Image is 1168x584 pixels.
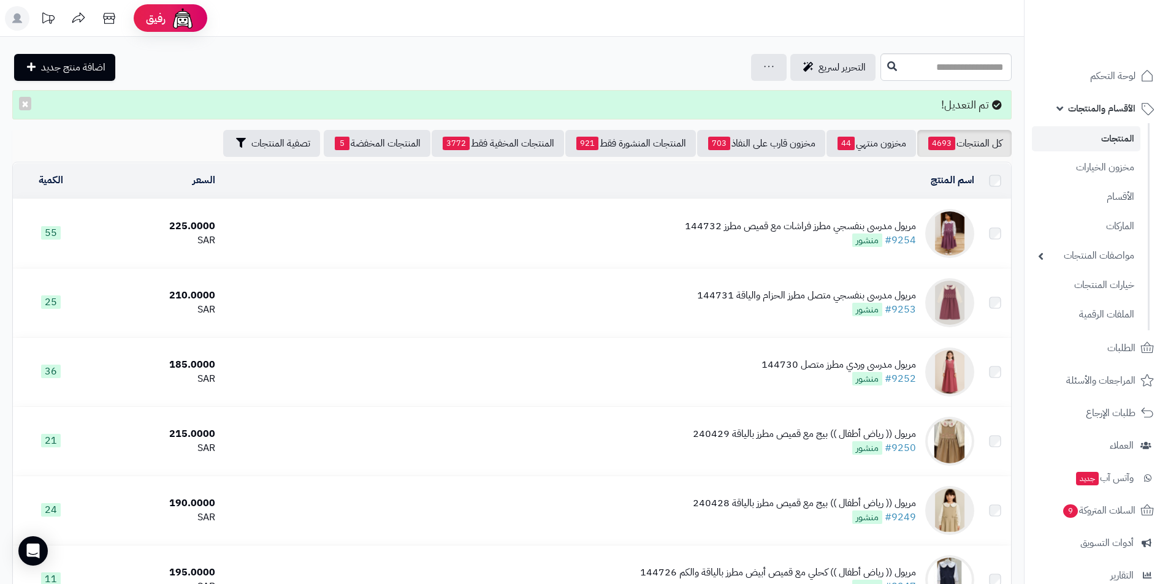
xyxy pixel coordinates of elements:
span: 36 [41,365,61,378]
a: #9249 [885,510,916,525]
a: طلبات الإرجاع [1032,398,1161,428]
div: SAR [94,372,215,386]
span: التقارير [1110,567,1134,584]
div: 195.0000 [94,566,215,580]
div: مريول (( رياض أطفال )) بيج مع قميص مطرز بالياقة 240428 [693,496,916,510]
img: مريول (( رياض أطفال )) بيج مع قميص مطرز بالياقة 240428 [925,486,974,535]
span: منشور [852,233,882,247]
div: SAR [94,441,215,455]
span: الأقسام والمنتجات [1068,100,1136,117]
span: أدوات التسويق [1080,534,1134,552]
span: المراجعات والأسئلة [1066,372,1136,389]
span: وآتس آب [1075,469,1134,487]
a: مواصفات المنتجات [1032,243,1140,269]
div: 215.0000 [94,427,215,441]
a: مخزون منتهي44 [826,130,916,157]
div: 225.0000 [94,219,215,233]
a: #9250 [885,441,916,455]
button: تصفية المنتجات [223,130,320,157]
div: Open Intercom Messenger [18,536,48,566]
span: رفيق [146,11,166,26]
img: مريول مدرسي بنفسجي مطرز فراشات مع قميص مطرز 144732 [925,209,974,258]
button: × [19,97,31,110]
a: المنتجات المخفضة5 [324,130,430,157]
span: الطلبات [1107,339,1136,357]
div: تم التعديل! [12,90,1012,119]
span: العملاء [1110,437,1134,454]
div: مريول مدرسي بنفسجي متصل مطرز الحزام والياقة 144731 [697,289,916,303]
img: logo-2.png [1085,34,1156,60]
span: 9 [1063,504,1078,518]
span: السلات المتروكة [1062,502,1136,519]
div: SAR [94,303,215,317]
span: جديد [1076,472,1099,485]
a: كل المنتجات4693 [917,130,1012,157]
span: 921 [576,137,598,150]
a: الماركات [1032,213,1140,240]
span: لوحة التحكم [1090,67,1136,85]
a: خيارات المنتجات [1032,272,1140,298]
span: منشور [852,441,882,455]
a: العملاء [1032,431,1161,460]
a: تحديثات المنصة [32,6,63,34]
img: مريول (( رياض أطفال )) بيج مع قميص مطرز بالياقة 240429 [925,417,974,466]
span: 24 [41,503,61,517]
div: SAR [94,510,215,525]
span: 3772 [443,137,470,150]
span: منشور [852,372,882,385]
span: منشور [852,510,882,524]
span: 21 [41,434,61,447]
div: مريول مدرسي بنفسجي مطرز فراشات مع قميص مطرز 144732 [685,219,916,233]
a: الأقسام [1032,184,1140,210]
a: اسم المنتج [931,173,974,188]
span: 55 [41,226,61,240]
a: الملفات الرقمية [1032,301,1140,328]
a: #9254 [885,233,916,248]
div: مريول (( رياض أطفال )) بيج مع قميص مطرز بالياقة 240429 [693,427,916,441]
span: طلبات الإرجاع [1086,404,1136,422]
span: اضافة منتج جديد [41,60,105,75]
div: 190.0000 [94,496,215,510]
a: #9253 [885,302,916,317]
a: وآتس آبجديد [1032,463,1161,493]
a: المراجعات والأسئلة [1032,366,1161,395]
a: السلات المتروكة9 [1032,496,1161,525]
span: 44 [838,137,855,150]
a: المنتجات [1032,126,1140,151]
a: الطلبات [1032,333,1161,363]
a: #9252 [885,371,916,386]
img: مريول مدرسي وردي مطرز متصل 144730 [925,347,974,396]
a: اضافة منتج جديد [14,54,115,81]
span: 25 [41,295,61,309]
span: منشور [852,303,882,316]
a: لوحة التحكم [1032,61,1161,91]
span: 4693 [928,137,955,150]
a: السعر [193,173,215,188]
a: أدوات التسويق [1032,528,1161,558]
a: مخزون الخيارات [1032,154,1140,181]
a: المنتجات المنشورة فقط921 [565,130,696,157]
span: التحرير لسريع [819,60,866,75]
span: تصفية المنتجات [251,136,310,151]
div: مريول (( رياض أطفال )) كحلي مع قميص أبيض مطرز بالياقة والكم 144726 [640,566,916,580]
img: ai-face.png [170,6,195,31]
a: مخزون قارب على النفاذ703 [697,130,825,157]
a: المنتجات المخفية فقط3772 [432,130,564,157]
div: 210.0000 [94,289,215,303]
a: التحرير لسريع [790,54,876,81]
div: مريول مدرسي وردي مطرز متصل 144730 [761,358,916,372]
span: 5 [335,137,349,150]
div: 185.0000 [94,358,215,372]
a: الكمية [39,173,63,188]
img: مريول مدرسي بنفسجي متصل مطرز الحزام والياقة 144731 [925,278,974,327]
span: 703 [708,137,730,150]
div: SAR [94,233,215,248]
